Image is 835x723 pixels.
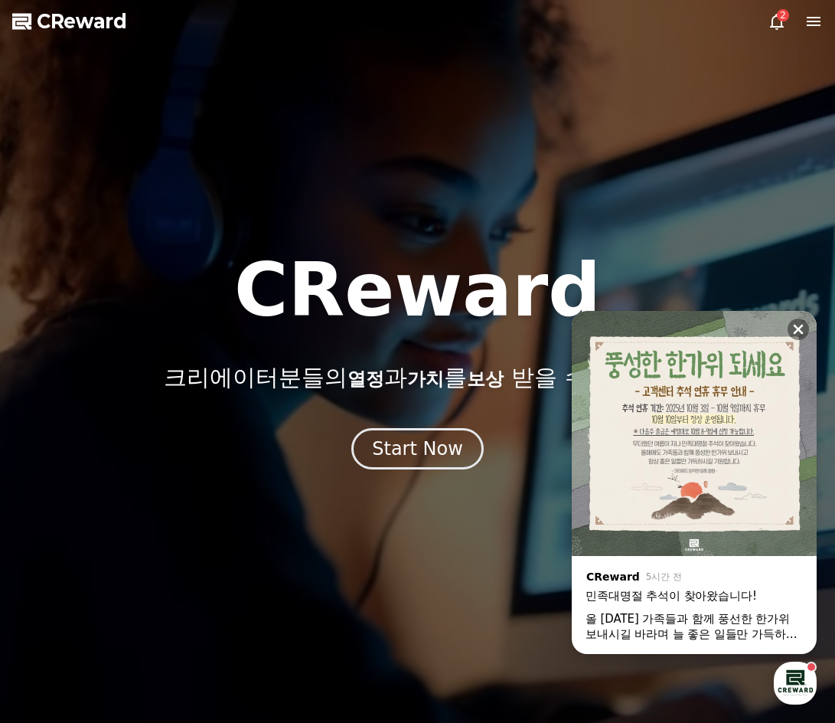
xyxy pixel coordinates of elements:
p: 크리에이터분들의 과 를 받을 수 있는 곳 [164,364,670,391]
button: Start Now [351,428,484,469]
span: 설정 [236,509,255,521]
span: 보상 [467,368,504,390]
a: 홈 [5,486,101,524]
div: 2 [777,9,789,21]
a: Start Now [351,443,484,458]
div: Start Now [372,437,463,461]
span: 대화 [140,509,158,522]
a: 2 [768,12,786,31]
span: 열정 [347,368,384,390]
a: CReward [12,9,127,34]
span: 홈 [48,509,57,521]
span: 가치 [407,368,444,390]
h1: CReward [234,254,601,327]
a: 설정 [197,486,294,524]
a: 대화 [101,486,197,524]
span: CReward [37,9,127,34]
